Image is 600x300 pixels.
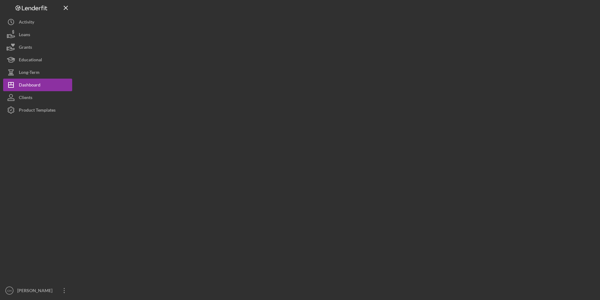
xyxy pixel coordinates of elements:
[19,16,34,30] div: Activity
[19,91,32,105] div: Clients
[19,41,32,55] div: Grants
[3,66,72,79] button: Long-Term
[19,28,30,42] div: Loans
[3,41,72,53] button: Grants
[19,79,40,93] div: Dashboard
[3,104,72,116] button: Product Templates
[3,284,72,297] button: CH[PERSON_NAME]
[19,66,40,80] div: Long-Term
[3,53,72,66] button: Educational
[16,284,56,298] div: [PERSON_NAME]
[3,16,72,28] button: Activity
[19,53,42,68] div: Educational
[3,91,72,104] button: Clients
[3,28,72,41] button: Loans
[19,104,56,118] div: Product Templates
[3,79,72,91] button: Dashboard
[7,289,12,292] text: CH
